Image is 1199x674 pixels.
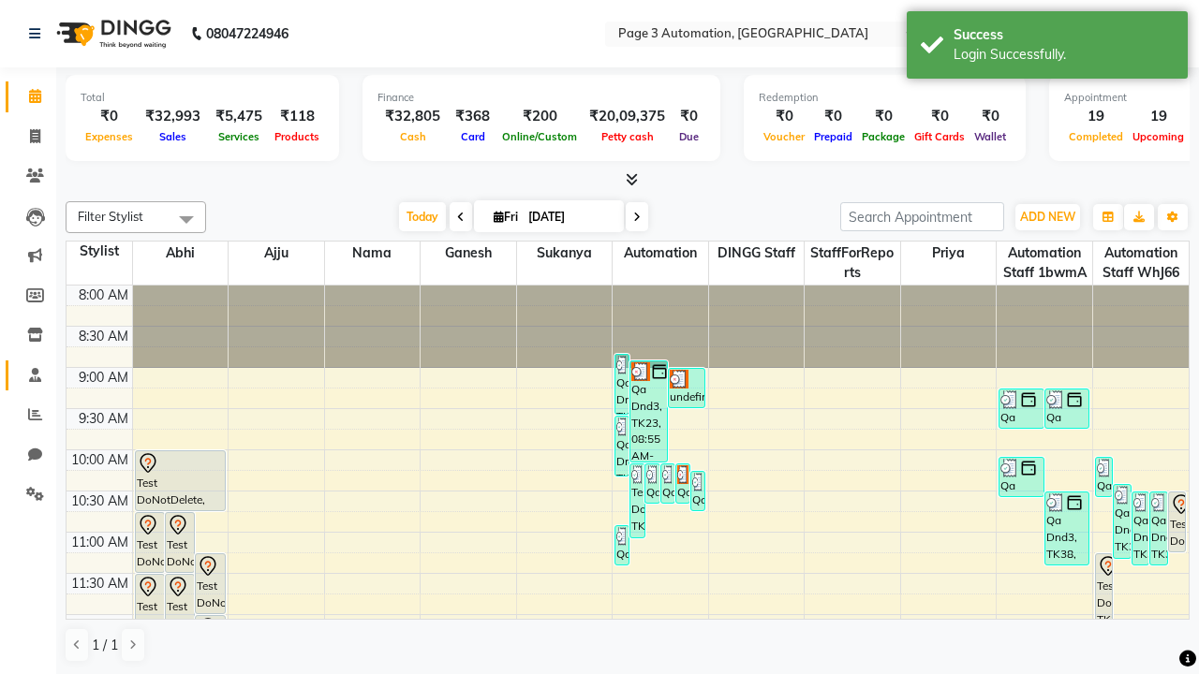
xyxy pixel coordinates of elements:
[67,242,132,261] div: Stylist
[759,106,809,127] div: ₹0
[1169,492,1186,551] div: Test DoNotDelete, TK20, 10:30 AM-11:15 AM, Hair Cut-Men
[136,513,164,572] div: Test DoNotDelete, TK07, 10:45 AM-11:30 AM, Hair Cut-Men
[136,451,225,510] div: Test DoNotDelete, TK15, 10:00 AM-10:45 AM, Hair Cut-Men
[1064,130,1128,143] span: Completed
[395,130,431,143] span: Cash
[517,242,613,265] span: Sukanya
[1096,458,1113,496] div: Qa Dnd3, TK27, 10:05 AM-10:35 AM, Hair cut Below 12 years (Boy)
[325,242,421,265] span: Nama
[910,106,970,127] div: ₹0
[970,106,1011,127] div: ₹0
[208,106,270,127] div: ₹5,475
[857,106,910,127] div: ₹0
[1096,554,1113,634] div: Test DoNotDelete, TK20, 11:15 AM-12:15 PM, Hair Cut-Women
[673,106,705,127] div: ₹0
[1128,130,1189,143] span: Upcoming
[1132,492,1149,564] div: Qa Dnd3, TK36, 10:30 AM-11:25 AM, Special Hair Wash- Men
[1045,389,1089,428] div: Qa Dnd3, TK25, 09:15 AM-09:45 AM, Hair Cut By Expert-Men
[421,242,516,265] span: Ganesh
[997,242,1092,285] span: Automation Staff 1bwmA
[805,242,900,285] span: StaffForReports
[954,45,1174,65] div: Login Successfully.
[691,472,704,510] div: Qa Dnd3, TK32, 10:15 AM-10:45 AM, Hair cut Below 12 years (Boy)
[196,554,224,613] div: Test DoNotDelete, TK11, 11:15 AM-12:00 PM, Hair Cut-Men
[75,368,132,388] div: 9:00 AM
[954,25,1174,45] div: Success
[970,130,1011,143] span: Wallet
[630,361,666,462] div: Qa Dnd3, TK23, 08:55 AM-10:10 AM, Hair Cut By Expert-Men,Hair Cut-Men
[645,464,659,503] div: Qa Dnd3, TK30, 10:10 AM-10:40 AM, Hair cut Below 12 years (Boy)
[67,574,132,593] div: 11:30 AM
[133,242,229,265] span: Abhi
[910,130,970,143] span: Gift Cards
[81,130,138,143] span: Expenses
[840,202,1004,231] input: Search Appointment
[377,90,705,106] div: Finance
[669,369,704,407] div: undefined, TK21, 09:00 AM-09:30 AM, Hair cut Below 12 years (Boy)
[81,106,138,127] div: ₹0
[75,286,132,305] div: 8:00 AM
[999,458,1044,496] div: Qa Dnd3, TK28, 10:05 AM-10:35 AM, Hair cut Below 12 years (Boy)
[270,130,324,143] span: Products
[67,450,132,470] div: 10:00 AM
[661,464,674,503] div: Qa Dnd3, TK31, 10:10 AM-10:40 AM, Hair cut Below 12 years (Boy)
[523,203,616,231] input: 2025-10-03
[166,575,194,634] div: Test DoNotDelete, TK12, 11:30 AM-12:15 PM, Hair Cut-Men
[597,130,659,143] span: Petty cash
[497,106,582,127] div: ₹200
[166,513,194,572] div: Test DoNotDelete, TK14, 10:45 AM-11:30 AM, Hair Cut-Men
[78,209,143,224] span: Filter Stylist
[206,7,289,60] b: 08047224946
[674,130,703,143] span: Due
[75,409,132,429] div: 9:30 AM
[377,106,448,127] div: ₹32,805
[214,130,264,143] span: Services
[759,90,1011,106] div: Redemption
[1045,492,1089,564] div: Qa Dnd3, TK38, 10:30 AM-11:25 AM, Special Hair Wash- Men
[901,242,997,265] span: Priya
[68,615,132,635] div: 12:00 PM
[857,130,910,143] span: Package
[630,464,644,537] div: Test DoNotDelete, TK34, 10:10 AM-11:05 AM, Special Hair Wash- Men
[809,130,857,143] span: Prepaid
[48,7,176,60] img: logo
[92,636,118,655] span: 1 / 1
[1020,210,1075,224] span: ADD NEW
[138,106,208,127] div: ₹32,993
[497,130,582,143] span: Online/Custom
[1150,492,1167,564] div: Qa Dnd3, TK37, 10:30 AM-11:25 AM, Special Hair Wash- Men
[615,417,629,476] div: Qa Dnd3, TK26, 09:35 AM-10:20 AM, Hair Cut-Men
[809,106,857,127] div: ₹0
[615,526,629,564] div: Qa Dnd3, TK39, 10:55 AM-11:25 AM, Hair cut Below 12 years (Boy)
[399,202,446,231] span: Today
[270,106,324,127] div: ₹118
[448,106,497,127] div: ₹368
[456,130,490,143] span: Card
[489,210,523,224] span: Fri
[999,389,1044,428] div: Qa Dnd3, TK24, 09:15 AM-09:45 AM, Hair cut Below 12 years (Boy)
[582,106,673,127] div: ₹20,09,375
[1114,485,1131,558] div: Qa Dnd3, TK35, 10:25 AM-11:20 AM, Special Hair Wash- Men
[613,242,708,265] span: Automation
[759,130,809,143] span: Voucher
[1064,106,1128,127] div: 19
[67,533,132,552] div: 11:00 AM
[676,464,689,503] div: Qa Dnd3, TK29, 10:10 AM-10:40 AM, Hair cut Below 12 years (Boy)
[229,242,324,265] span: Ajju
[136,575,164,654] div: Test DoNotDelete, TK07, 11:30 AM-12:30 PM, Hair Cut-Women
[155,130,191,143] span: Sales
[81,90,324,106] div: Total
[67,491,132,511] div: 10:30 AM
[709,242,805,265] span: DINGG Staff
[1128,106,1189,127] div: 19
[1015,204,1080,230] button: ADD NEW
[1093,242,1189,285] span: Automation Staff WhJ66
[75,327,132,346] div: 8:30 AM
[615,355,629,414] div: Qa Dnd3, TK22, 08:50 AM-09:35 AM, Hair Cut-Men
